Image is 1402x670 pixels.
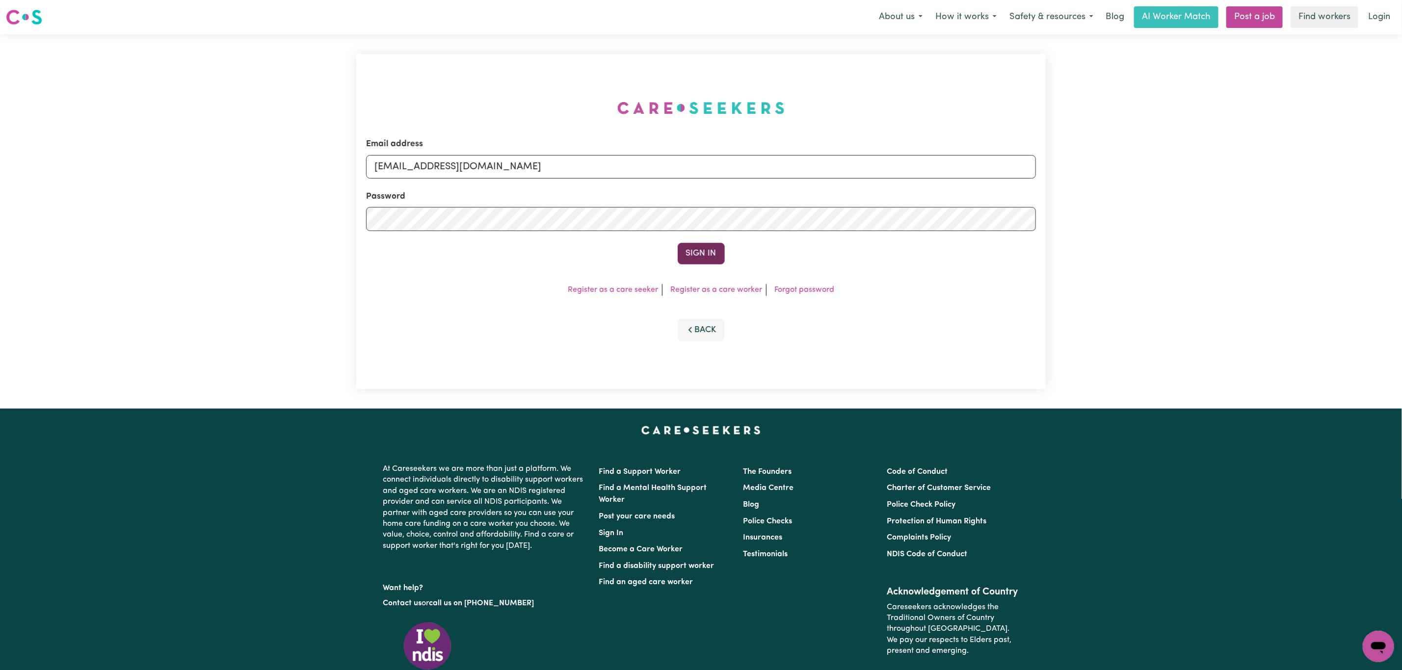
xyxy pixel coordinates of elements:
a: Insurances [743,534,782,541]
iframe: Button to launch messaging window, conversation in progress [1363,631,1394,662]
a: Complaints Policy [887,534,951,541]
a: Find an aged care worker [599,578,693,586]
a: Protection of Human Rights [887,517,986,525]
p: Want help? [383,579,587,593]
a: Register as a care worker [670,286,762,294]
a: Login [1362,6,1396,28]
a: Careseekers home page [641,426,761,434]
a: Post your care needs [599,513,675,520]
a: The Founders [743,468,792,476]
a: NDIS Code of Conduct [887,550,967,558]
a: Code of Conduct [887,468,948,476]
a: Testimonials [743,550,788,558]
a: Police Check Policy [887,501,955,509]
a: Careseekers logo [6,6,42,28]
input: Email address [366,155,1036,179]
button: Safety & resources [1003,7,1100,27]
p: Careseekers acknowledges the Traditional Owners of Country throughout [GEOGRAPHIC_DATA]. We pay o... [887,598,1019,661]
a: Post a job [1226,6,1283,28]
p: At Careseekers we are more than just a platform. We connect individuals directly to disability su... [383,460,587,555]
a: Become a Care Worker [599,545,683,553]
a: Find a disability support worker [599,562,714,570]
a: Charter of Customer Service [887,484,991,492]
img: Careseekers logo [6,8,42,26]
a: Register as a care seeker [568,286,658,294]
a: Media Centre [743,484,794,492]
label: Email address [366,138,423,151]
button: How it works [929,7,1003,27]
a: Find workers [1291,6,1358,28]
a: Contact us [383,599,422,607]
button: Sign In [678,243,725,264]
a: call us on [PHONE_NUMBER] [429,599,534,607]
a: AI Worker Match [1134,6,1218,28]
a: Blog [1100,6,1130,28]
button: About us [873,7,929,27]
a: Find a Support Worker [599,468,681,476]
a: Blog [743,501,759,509]
a: Sign In [599,529,624,537]
label: Password [366,190,405,203]
a: Find a Mental Health Support Worker [599,484,707,504]
button: Back [678,319,725,341]
a: Forgot password [774,286,834,294]
p: or [383,594,587,613]
a: Police Checks [743,517,792,525]
h2: Acknowledgement of Country [887,586,1019,598]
